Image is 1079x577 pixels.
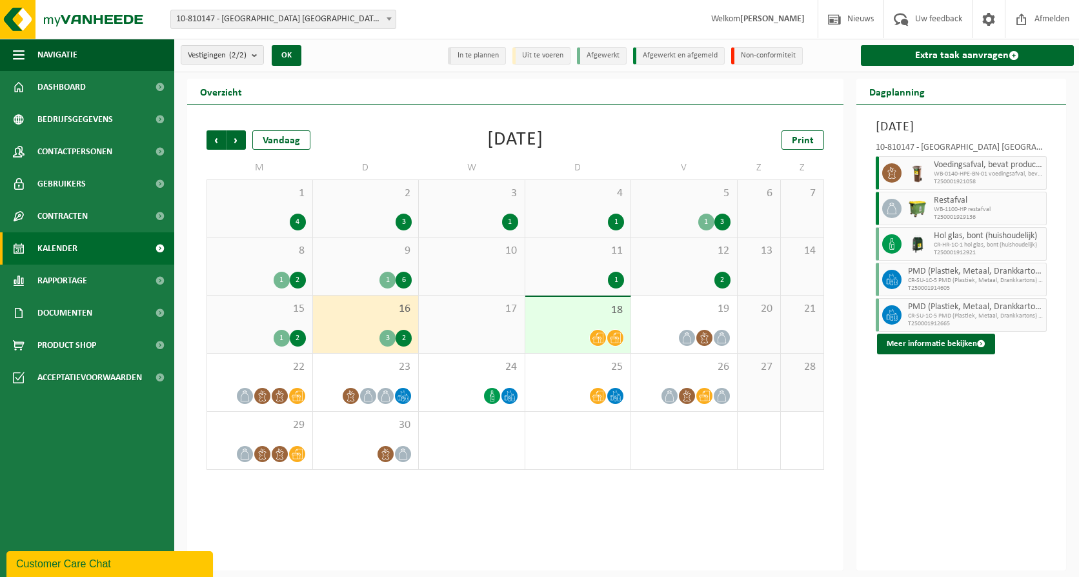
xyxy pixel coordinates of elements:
[207,156,313,179] td: M
[787,244,817,258] span: 14
[934,231,1044,241] span: Hol glas, bont (huishoudelijk)
[37,200,88,232] span: Contracten
[396,330,412,347] div: 2
[577,47,627,65] li: Afgewerkt
[744,302,774,316] span: 20
[532,244,625,258] span: 11
[876,117,1047,137] h3: [DATE]
[229,51,247,59] count: (2/2)
[274,330,290,347] div: 1
[6,549,216,577] iframe: chat widget
[419,156,525,179] td: W
[396,214,412,230] div: 3
[532,360,625,374] span: 25
[37,168,86,200] span: Gebruikers
[319,187,412,201] span: 2
[214,302,306,316] span: 15
[782,130,824,150] a: Print
[638,187,731,201] span: 5
[908,267,1044,277] span: PMD (Plastiek, Metaal, Drankkartons) (bedrijven)
[638,302,731,316] span: 19
[633,47,725,65] li: Afgewerkt en afgemeld
[608,272,624,288] div: 1
[856,79,938,104] h2: Dagplanning
[37,265,87,297] span: Rapportage
[396,272,412,288] div: 6
[908,277,1044,285] span: CR-SU-1C-5 PMD (Plastiek, Metaal, Drankkartons) (bedrijven)
[876,143,1047,156] div: 10-810147 - [GEOGRAPHIC_DATA] [GEOGRAPHIC_DATA] - [GEOGRAPHIC_DATA]
[319,360,412,374] span: 23
[227,130,246,150] span: Volgende
[908,312,1044,320] span: CR-SU-1C-5 PMD (Plastiek, Metaal, Drankkartons) (bedrijven)
[877,334,995,354] button: Meer informatie bekijken
[448,47,506,65] li: In te plannen
[698,214,714,230] div: 1
[532,303,625,318] span: 18
[319,418,412,432] span: 30
[37,329,96,361] span: Product Shop
[908,199,927,218] img: WB-1100-HPE-GN-50
[631,156,738,179] td: V
[714,214,731,230] div: 3
[744,244,774,258] span: 13
[792,136,814,146] span: Print
[934,249,1044,257] span: T250001912921
[908,320,1044,328] span: T250001912665
[379,330,396,347] div: 3
[714,272,731,288] div: 2
[425,244,518,258] span: 10
[638,360,731,374] span: 26
[319,302,412,316] span: 16
[37,103,113,136] span: Bedrijfsgegevens
[313,156,419,179] td: D
[272,45,301,66] button: OK
[532,187,625,201] span: 4
[744,360,774,374] span: 27
[934,241,1044,249] span: CR-HR-1C-1 hol glas, bont (huishoudelijk)
[379,272,396,288] div: 1
[37,136,112,168] span: Contactpersonen
[37,361,142,394] span: Acceptatievoorwaarden
[425,360,518,374] span: 24
[731,47,803,65] li: Non-conformiteit
[608,214,624,230] div: 1
[171,10,396,28] span: 10-810147 - VAN DER VALK HOTEL ANTWERPEN NV - BORGERHOUT
[214,187,306,201] span: 1
[425,302,518,316] span: 17
[37,39,77,71] span: Navigatie
[934,170,1044,178] span: WB-0140-HPE-BN-01 voedingsafval, bevat prod van dierl oorspr
[37,71,86,103] span: Dashboard
[425,187,518,201] span: 3
[787,360,817,374] span: 28
[787,302,817,316] span: 21
[512,47,570,65] li: Uit te voeren
[487,130,543,150] div: [DATE]
[781,156,824,179] td: Z
[37,297,92,329] span: Documenten
[934,160,1044,170] span: Voedingsafval, bevat producten van dierlijke oorsprong, onverpakt, categorie 3
[525,156,632,179] td: D
[934,206,1044,214] span: WB-1100-HP restafval
[638,244,731,258] span: 12
[188,46,247,65] span: Vestigingen
[207,130,226,150] span: Vorige
[744,187,774,201] span: 6
[908,234,927,254] img: CR-HR-1C-1000-PES-01
[214,360,306,374] span: 22
[290,330,306,347] div: 2
[908,163,927,183] img: WB-0140-HPE-BN-06
[290,214,306,230] div: 4
[908,302,1044,312] span: PMD (Plastiek, Metaal, Drankkartons) (bedrijven)
[187,79,255,104] h2: Overzicht
[274,272,290,288] div: 1
[319,244,412,258] span: 9
[740,14,805,24] strong: [PERSON_NAME]
[934,214,1044,221] span: T250001929136
[934,178,1044,186] span: T250001921058
[214,418,306,432] span: 29
[37,232,77,265] span: Kalender
[502,214,518,230] div: 1
[170,10,396,29] span: 10-810147 - VAN DER VALK HOTEL ANTWERPEN NV - BORGERHOUT
[738,156,781,179] td: Z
